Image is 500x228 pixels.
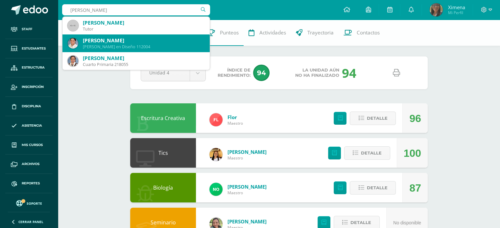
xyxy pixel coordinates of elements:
[339,20,385,46] a: Contactos
[22,84,44,90] span: Inscripción
[5,155,53,174] a: Archivos
[227,190,267,196] span: Maestro
[83,19,204,26] div: [PERSON_NAME]
[151,219,176,226] a: Seminario
[202,20,244,46] a: Punteos
[344,146,390,160] button: Detalle
[227,120,243,126] span: Maestro
[141,114,185,122] a: Escritura Creativa
[5,116,53,135] a: Asistencia
[342,64,356,81] div: 94
[209,113,223,126] img: ee4c80e74de24197546d7f698c8a9300.png
[361,147,382,159] span: Detalle
[5,135,53,155] a: Mis cursos
[22,104,41,109] span: Disciplina
[448,10,465,15] span: Mi Perfil
[141,65,205,81] a: Unidad 4
[5,20,53,39] a: Staff
[130,173,196,202] div: Biología
[153,184,173,191] a: Biología
[220,29,239,36] span: Punteos
[68,20,78,31] img: 45x45
[367,182,387,194] span: Detalle
[22,142,43,148] span: Mis cursos
[259,29,286,36] span: Actividades
[5,58,53,78] a: Estructura
[27,201,42,206] span: Soporte
[83,44,204,50] div: [PERSON_NAME] en Diseño 112004
[22,27,32,32] span: Staff
[227,183,267,190] a: [PERSON_NAME]
[291,20,339,46] a: Trayectoria
[209,183,223,196] img: 0c579654ad55c33df32e4605ec9837f6.png
[130,103,196,133] div: Escritura Creativa
[227,218,267,225] a: [PERSON_NAME]
[227,155,267,161] span: Maestro
[158,149,168,156] a: Tics
[253,65,270,81] span: 94
[409,104,421,133] div: 96
[350,181,396,195] button: Detalle
[227,114,243,120] a: Flor
[244,20,291,46] a: Actividades
[62,4,210,15] input: Busca un usuario...
[22,181,40,186] span: Reportes
[83,26,204,32] div: Tutor
[295,68,339,78] span: La unidad aún no ha finalizado
[8,198,50,207] a: Soporte
[5,97,53,116] a: Disciplina
[307,29,334,36] span: Trayectoria
[5,174,53,193] a: Reportes
[409,173,421,203] div: 87
[5,39,53,58] a: Estudiantes
[350,112,396,125] button: Detalle
[5,77,53,97] a: Inscripción
[68,38,78,49] img: 4391d4c6942bc9db6c037b0bf0bebeb5.png
[22,46,46,51] span: Estudiantes
[22,161,39,167] span: Archivos
[367,112,387,124] span: Detalle
[130,138,196,168] div: Tics
[404,138,421,168] div: 100
[68,56,78,66] img: 7a76d56a5c1472cccba7b2e674a3589e.png
[83,62,204,67] div: Cuarto Primaria 218055
[209,148,223,161] img: 405e426cf699282c02b6e6c69ff5ea82.png
[430,3,443,16] img: d98bf3c1f642bb0fd1b79fad2feefc7b.png
[393,220,421,225] span: No disponible
[22,65,45,70] span: Estructura
[218,68,250,78] span: Índice de Rendimiento:
[448,4,465,10] span: Ximena
[22,123,42,128] span: Asistencia
[149,65,181,80] span: Unidad 4
[83,55,204,62] div: [PERSON_NAME]
[227,149,267,155] a: [PERSON_NAME]
[83,37,204,44] div: [PERSON_NAME]
[357,29,380,36] span: Contactos
[18,219,43,224] span: Cerrar panel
